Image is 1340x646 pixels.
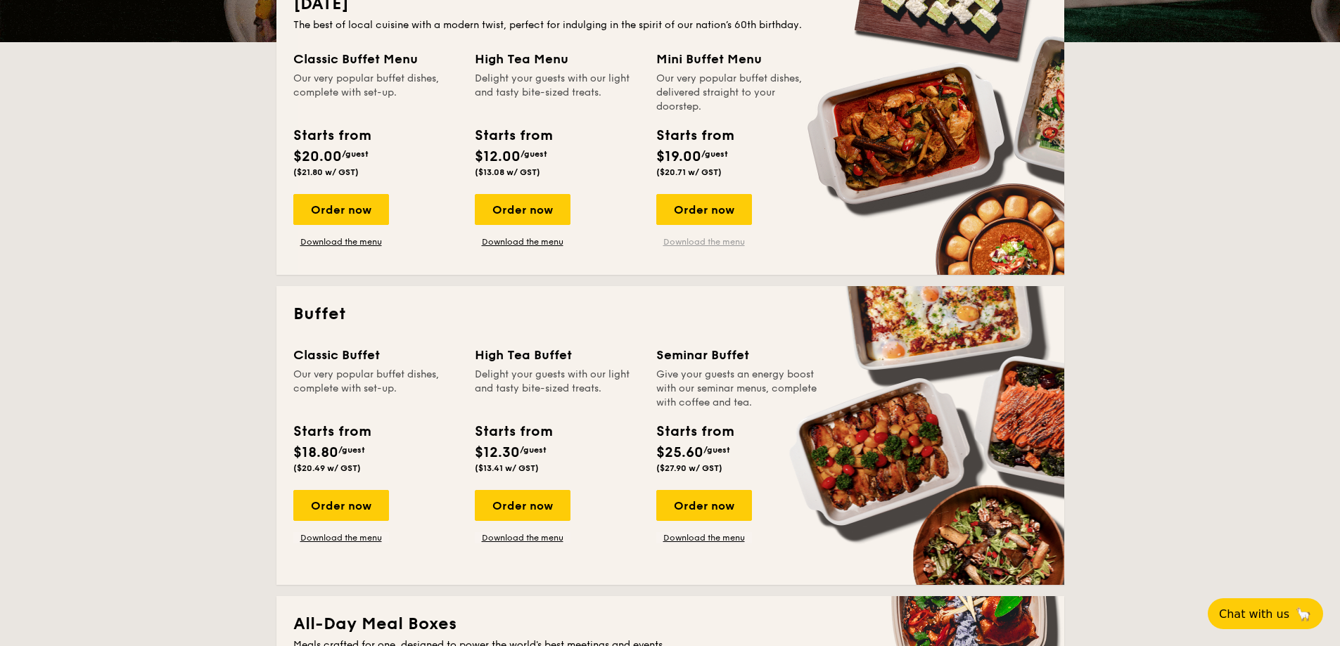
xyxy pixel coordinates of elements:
div: Delight your guests with our light and tasty bite-sized treats. [475,72,639,114]
h2: All-Day Meal Boxes [293,613,1047,635]
div: Mini Buffet Menu [656,49,821,69]
span: ($13.41 w/ GST) [475,463,539,473]
div: Starts from [656,421,733,442]
a: Download the menu [293,236,389,247]
div: Our very popular buffet dishes, complete with set-up. [293,72,458,114]
h2: Buffet [293,303,1047,325]
span: ($13.08 w/ GST) [475,167,540,177]
div: Seminar Buffet [656,345,821,365]
div: Give your guests an energy boost with our seminar menus, complete with coffee and tea. [656,368,821,410]
div: The best of local cuisine with a modern twist, perfect for indulging in the spirit of our nation’... [293,18,1047,32]
div: Our very popular buffet dishes, complete with set-up. [293,368,458,410]
div: Delight your guests with our light and tasty bite-sized treats. [475,368,639,410]
span: 🦙 [1295,606,1312,622]
div: Our very popular buffet dishes, delivered straight to your doorstep. [656,72,821,114]
span: /guest [342,149,369,159]
span: ($20.49 w/ GST) [293,463,361,473]
span: /guest [520,445,547,455]
div: Order now [475,490,570,521]
a: Download the menu [656,236,752,247]
span: $20.00 [293,148,342,165]
div: Starts from [475,421,551,442]
a: Download the menu [475,532,570,543]
span: /guest [701,149,728,159]
span: ($20.71 w/ GST) [656,167,722,177]
button: Chat with us🦙 [1208,598,1323,629]
span: $25.60 [656,444,703,461]
div: Order now [656,194,752,225]
span: ($21.80 w/ GST) [293,167,359,177]
span: $19.00 [656,148,701,165]
span: ($27.90 w/ GST) [656,463,722,473]
span: $18.80 [293,444,338,461]
span: /guest [703,445,730,455]
div: High Tea Menu [475,49,639,69]
div: Classic Buffet [293,345,458,365]
div: High Tea Buffet [475,345,639,365]
span: $12.00 [475,148,521,165]
span: Chat with us [1219,607,1289,621]
a: Download the menu [656,532,752,543]
div: Starts from [475,125,551,146]
div: Starts from [656,125,733,146]
div: Starts from [293,421,370,442]
span: /guest [521,149,547,159]
a: Download the menu [293,532,389,543]
div: Order now [656,490,752,521]
span: $12.30 [475,444,520,461]
div: Classic Buffet Menu [293,49,458,69]
div: Starts from [293,125,370,146]
a: Download the menu [475,236,570,247]
div: Order now [475,194,570,225]
div: Order now [293,194,389,225]
span: /guest [338,445,365,455]
div: Order now [293,490,389,521]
